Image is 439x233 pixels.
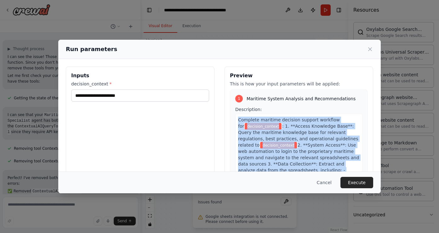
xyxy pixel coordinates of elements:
span: Description: [235,107,262,112]
span: : 1. **Access Knowledge Base**: Query the maritime knowledge base for relevant regulations, best ... [238,124,358,148]
h3: Preview [230,72,368,79]
button: Cancel [312,177,337,188]
span: Variable: decision_context [245,123,282,130]
span: Complete maritime decision support workflow for [238,117,340,129]
div: 1 [235,95,243,102]
h3: Inputs [71,72,209,79]
h2: Run parameters [66,45,117,54]
label: decision_context [71,81,209,87]
button: Execute [340,177,373,188]
span: Variable: decision_context [260,142,297,149]
p: This is how your input parameters will be applied: [230,81,368,87]
span: Maritime System Analysis and Recommendations [247,96,356,102]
